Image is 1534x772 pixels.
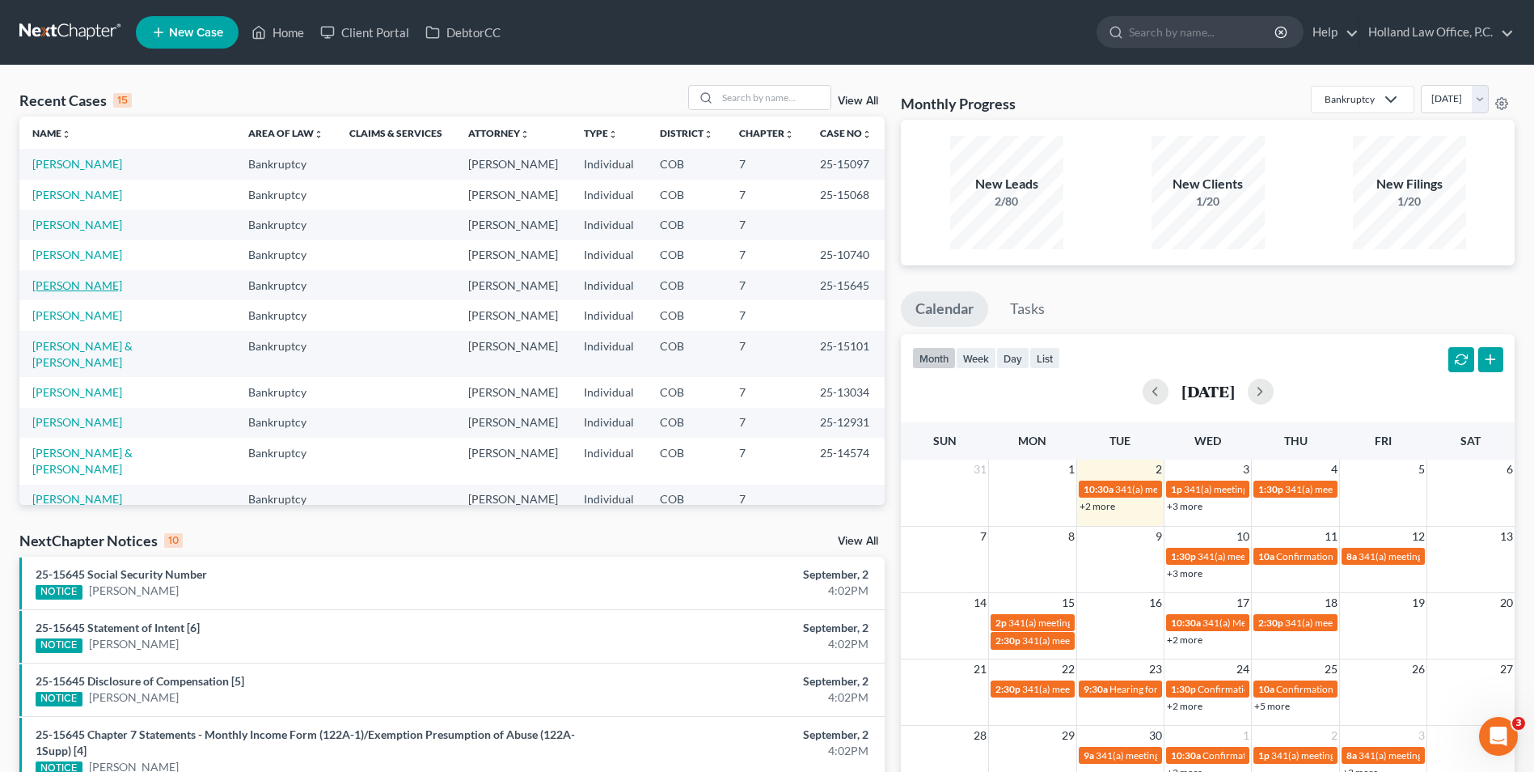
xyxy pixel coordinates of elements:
[312,18,417,47] a: Client Portal
[1152,175,1265,193] div: New Clients
[726,300,807,330] td: 7
[169,27,223,39] span: New Case
[1147,593,1164,613] span: 16
[807,408,885,438] td: 25-12931
[571,377,647,407] td: Individual
[1479,717,1518,756] iframe: Intercom live chat
[1152,193,1265,210] div: 1/20
[1329,726,1339,745] span: 2
[571,270,647,300] td: Individual
[1167,634,1202,646] a: +2 more
[32,446,133,476] a: [PERSON_NAME] & [PERSON_NAME]
[602,689,868,706] div: 4:02PM
[1060,660,1076,679] span: 22
[1417,460,1426,479] span: 5
[235,149,336,179] td: Bankruptcy
[726,331,807,377] td: 7
[32,188,122,201] a: [PERSON_NAME]
[36,674,244,688] a: 25-15645 Disclosure of Compensation [5]
[468,127,530,139] a: Attorneyunfold_more
[1109,434,1130,448] span: Tue
[1060,726,1076,745] span: 29
[235,210,336,240] td: Bankruptcy
[235,377,336,407] td: Bankruptcy
[1359,550,1515,562] span: 341(a) meeting for [PERSON_NAME]
[602,673,868,689] div: September, 2
[1018,434,1046,448] span: Mon
[89,689,179,706] a: [PERSON_NAME]
[726,408,807,438] td: 7
[1323,660,1339,679] span: 25
[1360,18,1514,47] a: Holland Law Office, P.C.
[36,727,575,757] a: 25-15645 Chapter 7 Statements - Monthly Income Form (122A-1)/Exemption Presumption of Abuse (122A...
[602,620,868,636] div: September, 2
[1498,660,1515,679] span: 27
[602,743,868,759] div: 4:02PM
[1410,527,1426,546] span: 12
[455,149,571,179] td: [PERSON_NAME]
[584,127,618,139] a: Typeunfold_more
[1167,567,1202,579] a: +3 more
[1285,483,1441,495] span: 341(a) meeting for [PERSON_NAME]
[726,438,807,484] td: 7
[602,566,868,583] div: September, 2
[950,175,1063,193] div: New Leads
[1184,483,1426,495] span: 341(a) meeting for [PERSON_NAME] & [PERSON_NAME]
[726,270,807,300] td: 7
[1167,500,1202,512] a: +3 more
[647,270,726,300] td: COB
[995,291,1059,327] a: Tasks
[455,377,571,407] td: [PERSON_NAME]
[726,180,807,210] td: 7
[36,585,82,600] div: NOTICE
[1258,749,1270,761] span: 1p
[19,531,183,550] div: NextChapter Notices
[1410,593,1426,613] span: 19
[235,438,336,484] td: Bankruptcy
[1171,683,1196,695] span: 1:30p
[807,240,885,270] td: 25-10740
[820,127,872,139] a: Case Nounfold_more
[89,636,179,652] a: [PERSON_NAME]
[32,218,122,231] a: [PERSON_NAME]
[32,415,122,429] a: [PERSON_NAME]
[455,331,571,377] td: [PERSON_NAME]
[1241,726,1251,745] span: 1
[248,127,323,139] a: Area of Lawunfold_more
[1022,634,1256,647] span: 341(a) meeting for [MEDICAL_DATA][PERSON_NAME]
[972,460,988,479] span: 31
[726,377,807,407] td: 7
[336,117,455,149] th: Claims & Services
[1329,460,1339,479] span: 4
[1202,749,1473,761] span: Confirmation Hearing for [PERSON_NAME] & [PERSON_NAME]
[647,149,726,179] td: COB
[1167,700,1202,712] a: +2 more
[1029,347,1060,369] button: list
[455,438,571,484] td: [PERSON_NAME]
[1154,460,1164,479] span: 2
[1417,726,1426,745] span: 3
[704,129,713,139] i: unfold_more
[1254,700,1290,712] a: +5 more
[726,210,807,240] td: 7
[455,485,571,515] td: [PERSON_NAME]
[1505,460,1515,479] span: 6
[32,248,122,261] a: [PERSON_NAME]
[726,149,807,179] td: 7
[1258,683,1274,695] span: 10a
[1202,617,1359,629] span: 341(a) Meeting for [PERSON_NAME]
[647,408,726,438] td: COB
[235,331,336,377] td: Bankruptcy
[417,18,509,47] a: DebtorCC
[1235,660,1251,679] span: 24
[1171,749,1201,761] span: 10:30a
[862,129,872,139] i: unfold_more
[1171,550,1196,562] span: 1:30p
[19,91,132,110] div: Recent Cases
[1323,593,1339,613] span: 18
[995,634,1021,647] span: 2:30p
[1353,193,1466,210] div: 1/20
[660,127,713,139] a: Districtunfold_more
[235,240,336,270] td: Bankruptcy
[1096,749,1252,761] span: 341(a) meeting for [PERSON_NAME]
